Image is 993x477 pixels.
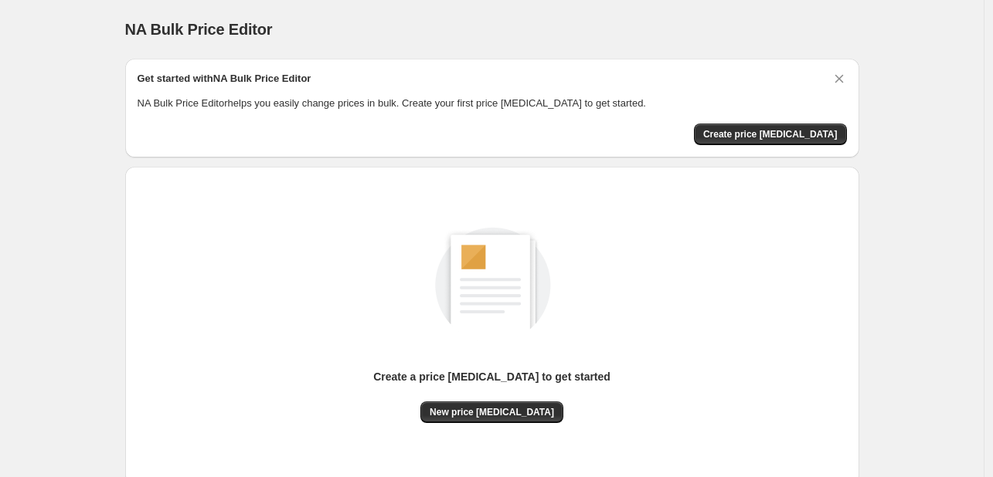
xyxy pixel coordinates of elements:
[430,406,554,418] span: New price [MEDICAL_DATA]
[373,369,610,384] p: Create a price [MEDICAL_DATA] to get started
[703,128,838,140] span: Create price [MEDICAL_DATA]
[831,71,847,86] button: Dismiss card
[125,21,273,38] span: NA Bulk Price Editor
[420,401,563,423] button: New price [MEDICAL_DATA]
[694,123,847,145] button: Create price change job
[138,96,847,111] p: NA Bulk Price Editor helps you easily change prices in bulk. Create your first price [MEDICAL_DAT...
[138,71,311,86] h2: Get started with NA Bulk Price Editor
